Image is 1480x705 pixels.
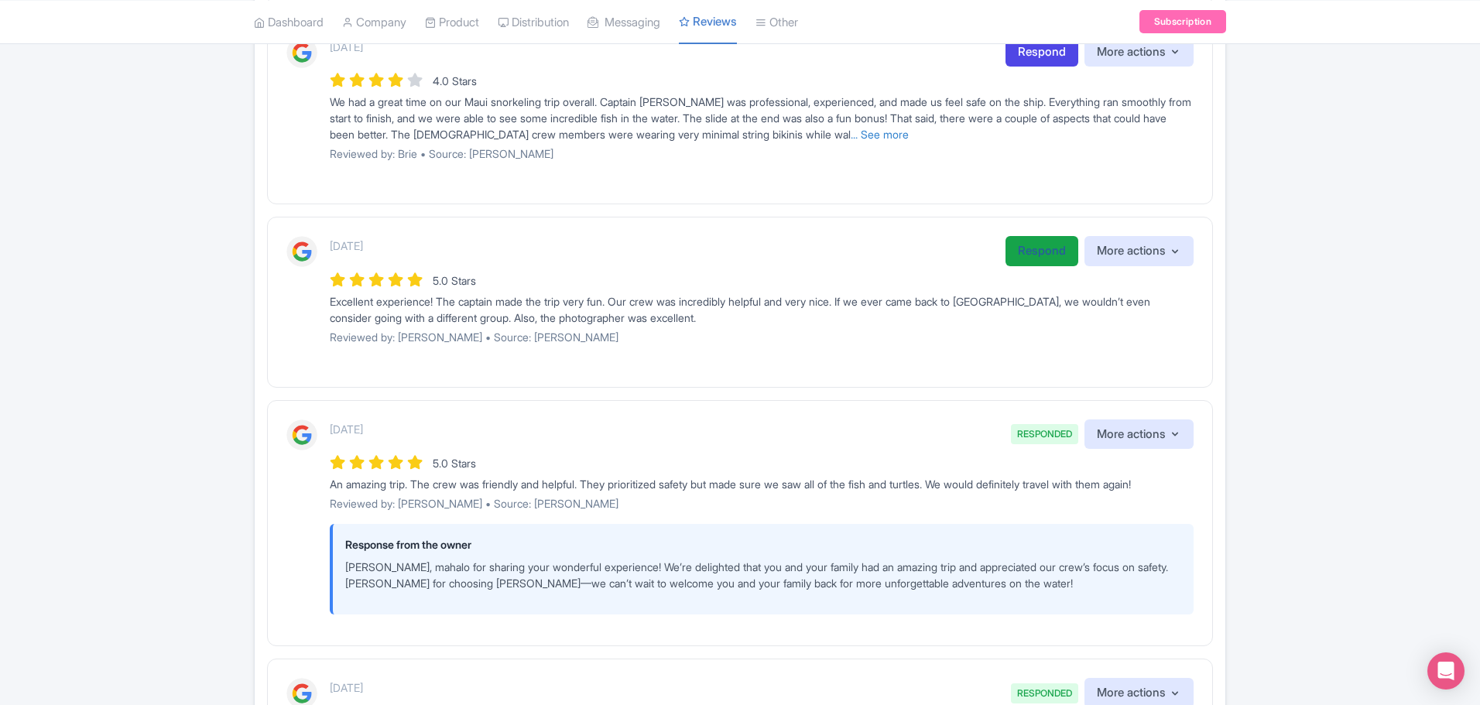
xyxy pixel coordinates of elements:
[1084,419,1194,450] button: More actions
[345,559,1181,591] p: [PERSON_NAME], mahalo for sharing your wonderful experience! We’re delighted that you and your fa...
[330,329,1194,345] p: Reviewed by: [PERSON_NAME] • Source: [PERSON_NAME]
[755,1,798,43] a: Other
[286,37,317,68] img: Google Logo
[1427,652,1465,690] div: Open Intercom Messenger
[330,145,1194,162] p: Reviewed by: Brie • Source: [PERSON_NAME]
[330,39,363,55] p: [DATE]
[433,74,477,87] span: 4.0 Stars
[330,94,1194,142] div: We had a great time on our Maui snorkeling trip overall. Captain [PERSON_NAME] was professional, ...
[1006,37,1078,67] a: Respond
[330,679,363,696] p: [DATE]
[330,495,1194,512] p: Reviewed by: [PERSON_NAME] • Source: [PERSON_NAME]
[342,1,406,43] a: Company
[254,1,324,43] a: Dashboard
[330,421,363,437] p: [DATE]
[345,536,1181,553] p: Response from the owner
[1084,236,1194,266] button: More actions
[330,293,1194,326] div: Excellent experience! The captain made the trip very fun. Our crew was incredibly helpful and ver...
[286,236,317,267] img: Google Logo
[1084,37,1194,67] button: More actions
[425,1,479,43] a: Product
[433,274,476,287] span: 5.0 Stars
[1011,683,1078,703] span: RESPONDED
[851,128,909,141] a: ... See more
[433,457,476,470] span: 5.0 Stars
[1011,424,1078,444] span: RESPONDED
[330,476,1194,492] div: An amazing trip. The crew was friendly and helpful. They prioritized safety but made sure we saw ...
[286,419,317,450] img: Google Logo
[588,1,660,43] a: Messaging
[1006,236,1078,266] a: Respond
[330,238,363,254] p: [DATE]
[1139,10,1226,33] a: Subscription
[498,1,569,43] a: Distribution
